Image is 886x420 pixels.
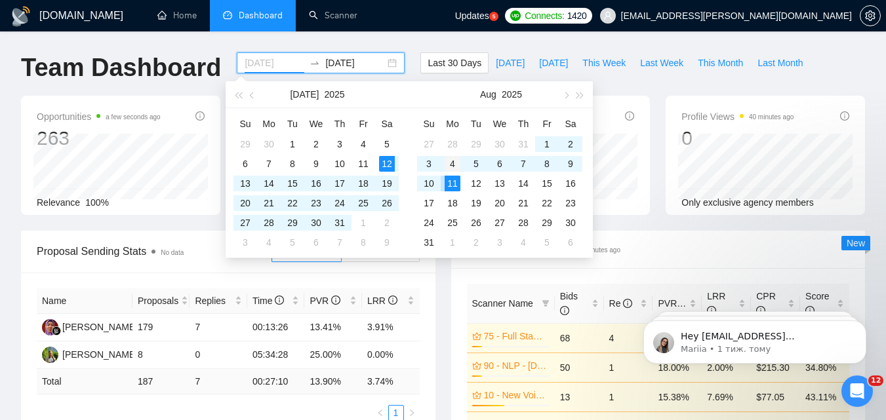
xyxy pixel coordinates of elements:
div: 9 [308,156,324,172]
td: 8 [132,341,190,369]
td: 2025-09-05 [535,233,559,252]
div: 5 [285,235,300,250]
td: 2025-08-08 [535,154,559,174]
div: 5 [539,235,555,250]
div: 2 [563,136,578,152]
div: 30 [261,136,277,152]
td: 2025-07-10 [328,154,352,174]
td: 2025-07-31 [328,213,352,233]
span: LRR [707,291,725,316]
span: Proposal Sending Stats [37,243,272,259]
button: This Month [691,52,750,73]
div: 1 [355,215,371,231]
td: 3.74 % [362,369,420,394]
span: 12 [868,375,883,386]
div: 3 [237,235,253,250]
a: homeHome [157,10,197,21]
div: 15 [285,176,300,191]
span: info-circle [388,296,397,305]
span: No data [161,249,184,256]
td: 179 [132,314,190,341]
span: Profile Views [681,109,794,124]
div: 13 [237,176,253,191]
span: Score [805,291,830,316]
td: 2025-07-15 [281,174,304,193]
div: 3 [492,235,508,250]
div: 16 [308,176,324,191]
td: 1 [604,353,653,382]
td: 2025-07-16 [304,174,328,193]
td: 05:34:28 [247,341,305,369]
button: This Week [575,52,633,73]
div: 21 [261,195,277,211]
div: 19 [468,195,484,211]
div: 6 [308,235,324,250]
td: 2025-08-10 [417,174,441,193]
div: 7 [332,235,348,250]
a: 75 - Full Stack - [DATE] [484,329,547,343]
td: 2025-07-13 [233,174,257,193]
div: 27 [492,215,508,231]
span: Relevance [37,197,80,208]
span: Last 30 Days [428,56,481,70]
td: 2025-07-23 [304,193,328,213]
td: 2025-08-27 [488,213,512,233]
span: info-circle [840,111,849,121]
div: 17 [332,176,348,191]
td: 2025-08-31 [417,233,441,252]
div: 28 [445,136,460,152]
a: 10 - New Voice - [DATE] [484,388,547,402]
span: Time [252,296,284,306]
div: 30 [492,136,508,152]
input: End date [325,56,385,70]
time: 40 minutes ago [576,246,620,254]
td: 7 [190,314,247,341]
td: 2025-08-02 [375,213,399,233]
td: 7 [190,369,247,394]
div: 18 [355,176,371,191]
th: Th [512,113,535,134]
span: LRR [367,296,397,306]
iframe: Intercom notifications повідомлення [624,293,886,385]
time: a few seconds ago [106,113,160,121]
td: 2025-07-07 [257,154,281,174]
td: 50 [555,353,604,382]
span: CPR [756,291,776,316]
th: Su [233,113,257,134]
td: 187 [132,369,190,394]
span: Opportunities [37,109,161,124]
div: 30 [308,215,324,231]
th: Replies [190,288,247,314]
button: [DATE] [290,81,319,107]
td: 2025-07-26 [375,193,399,213]
td: 2025-07-02 [304,134,328,154]
span: info-circle [625,111,634,121]
th: Proposals [132,288,190,314]
div: 26 [468,215,484,231]
span: crown [472,361,481,370]
div: 27 [237,215,253,231]
td: 2025-07-27 [233,213,257,233]
button: Last 30 Days [420,52,489,73]
td: 2025-06-30 [257,134,281,154]
th: Name [37,288,132,314]
td: 2025-07-11 [352,154,375,174]
td: 2025-08-08 [352,233,375,252]
td: 2025-08-29 [535,213,559,233]
td: 2025-09-02 [464,233,488,252]
th: Fr [535,113,559,134]
div: 6 [563,235,578,250]
th: We [304,113,328,134]
span: This Month [698,56,743,70]
span: Only exclusive agency members [681,197,814,208]
span: This Week [582,56,626,70]
div: 13 [492,176,508,191]
div: 18 [445,195,460,211]
div: 8 [539,156,555,172]
td: 2025-09-03 [488,233,512,252]
div: 1 [285,136,300,152]
span: Dashboard [239,10,283,21]
td: 2025-07-08 [281,154,304,174]
td: 13.90 % [304,369,362,394]
div: 11 [445,176,460,191]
